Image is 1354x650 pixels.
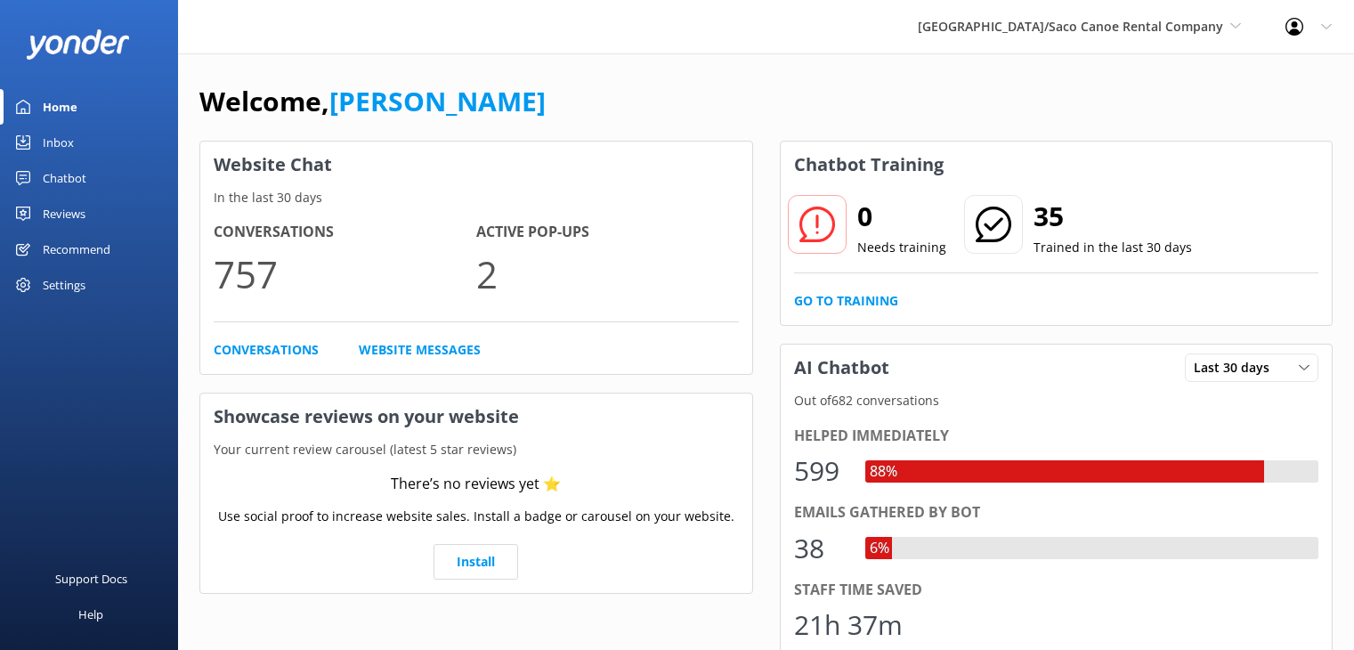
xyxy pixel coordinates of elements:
[78,597,103,632] div: Help
[43,232,110,267] div: Recommend
[43,267,85,303] div: Settings
[857,195,946,238] h2: 0
[43,125,74,160] div: Inbox
[794,450,847,492] div: 599
[27,29,129,59] img: yonder-white-logo.png
[794,579,1319,602] div: Staff time saved
[476,221,739,244] h4: Active Pop-ups
[199,80,546,123] h1: Welcome,
[781,391,1333,410] p: Out of 682 conversations
[918,18,1223,35] span: [GEOGRAPHIC_DATA]/Saco Canoe Rental Company
[200,188,752,207] p: In the last 30 days
[214,244,476,304] p: 757
[476,244,739,304] p: 2
[43,160,86,196] div: Chatbot
[200,440,752,459] p: Your current review carousel (latest 5 star reviews)
[1034,238,1192,257] p: Trained in the last 30 days
[434,544,518,580] a: Install
[329,83,546,119] a: [PERSON_NAME]
[214,340,319,360] a: Conversations
[857,238,946,257] p: Needs training
[200,394,752,440] h3: Showcase reviews on your website
[865,537,894,560] div: 6%
[794,291,898,311] a: Go to Training
[43,89,77,125] div: Home
[359,340,481,360] a: Website Messages
[391,473,561,496] div: There’s no reviews yet ⭐
[1194,358,1280,378] span: Last 30 days
[218,507,734,526] p: Use social proof to increase website sales. Install a badge or carousel on your website.
[781,345,903,391] h3: AI Chatbot
[43,196,85,232] div: Reviews
[1034,195,1192,238] h2: 35
[781,142,957,188] h3: Chatbot Training
[794,501,1319,524] div: Emails gathered by bot
[214,221,476,244] h4: Conversations
[865,460,902,483] div: 88%
[200,142,752,188] h3: Website Chat
[794,425,1319,448] div: Helped immediately
[55,561,127,597] div: Support Docs
[794,604,903,646] div: 21h 37m
[794,527,847,570] div: 38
